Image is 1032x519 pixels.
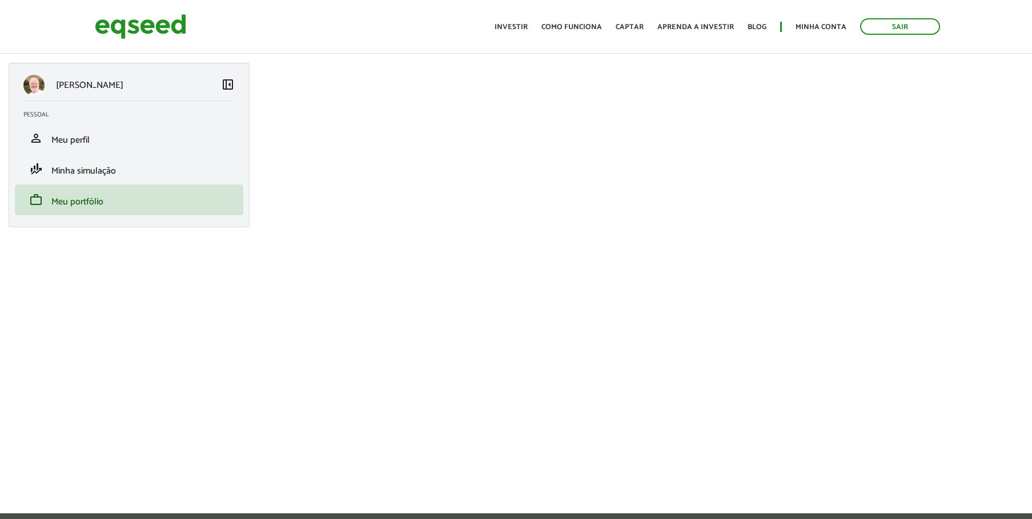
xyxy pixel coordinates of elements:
li: Meu portfólio [15,184,243,215]
li: Meu perfil [15,123,243,154]
span: work [29,193,43,207]
a: Como funciona [541,23,602,31]
a: Sair [860,18,940,35]
a: Minha conta [796,23,846,31]
p: [PERSON_NAME] [56,80,123,91]
span: finance_mode [29,162,43,176]
a: Aprenda a investir [657,23,734,31]
span: Minha simulação [51,163,116,179]
a: workMeu portfólio [23,193,235,207]
a: finance_modeMinha simulação [23,162,235,176]
a: Blog [748,23,766,31]
a: Colapsar menu [221,78,235,94]
h2: Pessoal [23,111,243,118]
a: personMeu perfil [23,131,235,145]
a: Captar [616,23,644,31]
img: EqSeed [95,11,186,42]
a: Investir [495,23,528,31]
span: Meu portfólio [51,194,103,210]
li: Minha simulação [15,154,243,184]
span: left_panel_close [221,78,235,91]
span: Meu perfil [51,132,90,148]
span: person [29,131,43,145]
